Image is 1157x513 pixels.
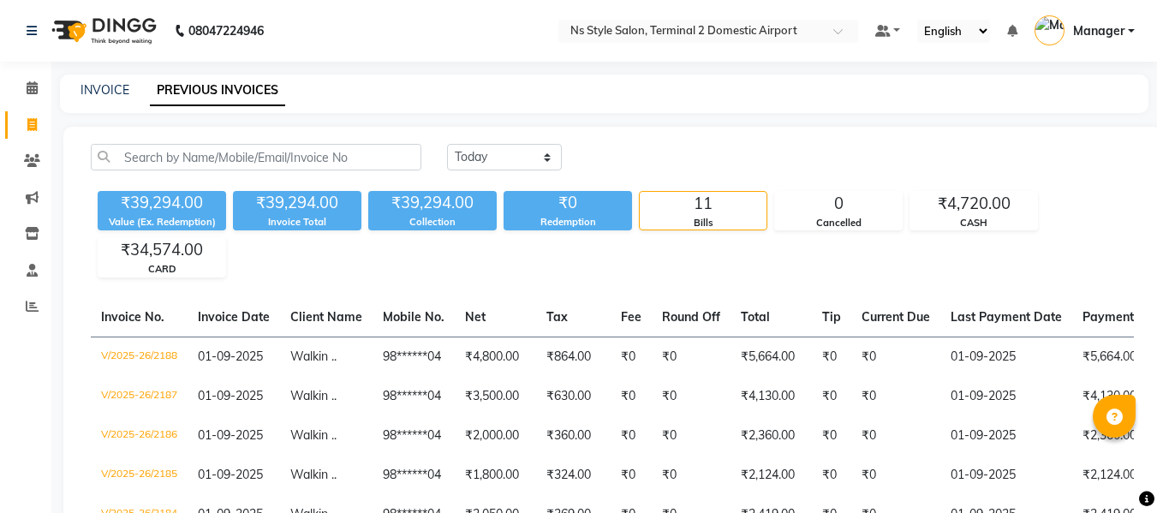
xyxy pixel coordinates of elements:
div: Cancelled [775,216,902,230]
td: ₹2,360.00 [731,416,812,456]
iframe: chat widget [1085,444,1140,496]
span: Tip [822,309,841,325]
div: ₹0 [504,191,632,215]
td: ₹0 [652,377,731,416]
td: ₹0 [851,416,940,456]
img: logo [44,7,161,55]
td: ₹2,124.00 [731,456,812,495]
div: ₹39,294.00 [233,191,361,215]
td: 01-09-2025 [940,337,1072,377]
span: Invoice Date [198,309,270,325]
span: Current Due [862,309,930,325]
span: Fee [621,309,641,325]
div: 0 [775,192,902,216]
td: ₹864.00 [536,337,611,377]
span: Walk [290,388,319,403]
td: ₹0 [812,337,851,377]
a: INVOICE [81,82,129,98]
span: Walk [290,427,319,443]
td: ₹630.00 [536,377,611,416]
div: ₹39,294.00 [98,191,226,215]
img: Manager [1035,15,1065,45]
span: in .. [319,467,337,482]
td: ₹0 [611,416,652,456]
div: Redemption [504,215,632,230]
td: 01-09-2025 [940,416,1072,456]
span: in .. [319,427,337,443]
span: Tax [546,309,568,325]
div: Value (Ex. Redemption) [98,215,226,230]
td: ₹0 [851,456,940,495]
td: ₹2,000.00 [455,416,536,456]
td: ₹0 [812,377,851,416]
td: ₹0 [851,377,940,416]
span: 01-09-2025 [198,349,263,364]
div: CASH [910,216,1037,230]
td: ₹0 [812,416,851,456]
span: 01-09-2025 [198,427,263,443]
td: ₹0 [652,416,731,456]
td: ₹0 [812,456,851,495]
td: ₹4,800.00 [455,337,536,377]
td: ₹0 [611,377,652,416]
span: Walk [290,349,319,364]
div: ₹34,574.00 [98,238,225,262]
td: ₹0 [851,337,940,377]
div: Invoice Total [233,215,361,230]
td: 01-09-2025 [940,456,1072,495]
span: Invoice No. [101,309,164,325]
div: CARD [98,262,225,277]
span: in .. [319,349,337,364]
input: Search by Name/Mobile/Email/Invoice No [91,144,421,170]
td: V/2025-26/2186 [91,416,188,456]
td: ₹0 [652,456,731,495]
td: ₹0 [611,337,652,377]
b: 08047224946 [188,7,264,55]
span: 01-09-2025 [198,467,263,482]
span: Total [741,309,770,325]
td: ₹3,500.00 [455,377,536,416]
span: Last Payment Date [951,309,1062,325]
div: ₹4,720.00 [910,192,1037,216]
td: V/2025-26/2188 [91,337,188,377]
td: ₹4,130.00 [731,377,812,416]
td: 01-09-2025 [940,377,1072,416]
a: PREVIOUS INVOICES [150,75,285,106]
div: Bills [640,216,766,230]
span: 01-09-2025 [198,388,263,403]
span: in .. [319,388,337,403]
span: Client Name [290,309,362,325]
td: V/2025-26/2187 [91,377,188,416]
td: ₹5,664.00 [731,337,812,377]
div: Collection [368,215,497,230]
span: Mobile No. [383,309,444,325]
td: ₹324.00 [536,456,611,495]
td: V/2025-26/2185 [91,456,188,495]
td: ₹1,800.00 [455,456,536,495]
div: 11 [640,192,766,216]
span: Manager [1073,22,1124,40]
td: ₹0 [611,456,652,495]
td: ₹360.00 [536,416,611,456]
span: Net [465,309,486,325]
td: ₹0 [652,337,731,377]
div: ₹39,294.00 [368,191,497,215]
span: Walk [290,467,319,482]
span: Round Off [662,309,720,325]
